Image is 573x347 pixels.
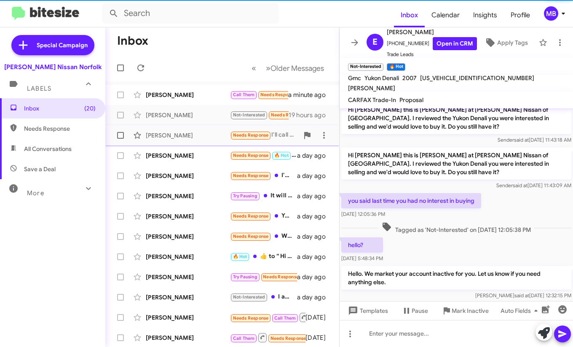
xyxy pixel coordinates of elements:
[394,3,425,27] a: Inbox
[297,172,332,180] div: a day ago
[24,124,96,133] span: Needs Response
[340,303,395,318] button: Templates
[412,303,428,318] span: Pause
[233,234,269,239] span: Needs Response
[433,37,477,50] a: Open in CRM
[341,102,571,134] p: Hi [PERSON_NAME] this is [PERSON_NAME] at [PERSON_NAME] Nissan of [GEOGRAPHIC_DATA]. I reviewed t...
[146,313,230,322] div: [PERSON_NAME]
[297,192,332,200] div: a day ago
[435,303,495,318] button: Mark Inactive
[233,336,255,341] span: Call Them
[387,63,405,71] small: 🔥 Hot
[246,59,261,77] button: Previous
[146,172,230,180] div: [PERSON_NAME]
[501,303,541,318] span: Auto Fields
[297,293,332,301] div: a day ago
[466,3,504,27] a: Insights
[270,64,324,73] span: Older Messages
[102,3,279,24] input: Search
[37,41,88,49] span: Special Campaign
[146,111,230,119] div: [PERSON_NAME]
[305,313,332,322] div: [DATE]
[252,63,256,73] span: «
[341,237,383,253] p: hello?
[341,266,571,290] p: Hello. We market your account inactive for you. Let us know if you need anything else.
[475,292,571,299] span: [PERSON_NAME] [DATE] 12:32:15 PM
[233,132,269,138] span: Needs Response
[263,274,299,280] span: Needs Response
[230,292,297,302] div: I am looking at other options right now. Thanks for checking in
[117,34,148,48] h1: Inbox
[233,112,265,118] span: Not-Interested
[233,92,255,97] span: Call Them
[146,273,230,281] div: [PERSON_NAME]
[146,212,230,221] div: [PERSON_NAME]
[230,231,297,241] div: What are you offering
[230,110,289,120] div: hello?
[27,189,44,197] span: More
[494,303,548,318] button: Auto Fields
[387,50,477,59] span: Trade Leads
[378,222,534,234] span: Tagged as 'Not-Interested' on [DATE] 12:05:38 PM
[395,303,435,318] button: Pause
[146,334,230,342] div: [PERSON_NAME]
[230,312,305,323] div: Inbound Call
[297,273,332,281] div: a day ago
[497,35,528,50] span: Apply Tags
[348,96,396,104] span: CARFAX Trade-In
[452,303,489,318] span: Mark Inactive
[24,145,72,153] span: All Conversations
[274,153,289,158] span: 🔥 Hot
[387,37,477,50] span: [PHONE_NUMBER]
[341,193,481,208] p: you said last time you had no interest in buying
[544,6,558,21] div: MB
[24,165,56,173] span: Save a Deal
[348,84,395,92] span: [PERSON_NAME]
[230,151,297,160] div: I can come in [DATE]
[425,3,466,27] span: Calendar
[233,193,257,199] span: Try Pausing
[537,6,564,21] button: MB
[230,272,297,282] div: I'm gonna hold off. I will reach back out when I'm ready.
[27,85,51,92] span: Labels
[341,148,571,180] p: Hi [PERSON_NAME] this is [PERSON_NAME] at [PERSON_NAME] Nissan of [GEOGRAPHIC_DATA]. I reviewed t...
[514,292,529,299] span: said at
[230,171,297,180] div: I'm looking to buy in the next 2 to 3 months. Not in a hurry. I'm looking at the Nissan and Linco...
[346,303,388,318] span: Templates
[266,63,270,73] span: »
[297,253,332,261] div: a day ago
[261,59,329,77] button: Next
[230,252,297,261] div: ​👍​ to “ Hi [PERSON_NAME] It's [PERSON_NAME] at [PERSON_NAME] Nissan of Norfolk here, wanted to c...
[364,74,399,82] span: Yukon Denali
[513,182,527,188] span: said at
[233,153,269,158] span: Needs Response
[146,192,230,200] div: [PERSON_NAME]
[372,35,378,49] span: E
[146,151,230,160] div: [PERSON_NAME]
[297,212,332,221] div: a day ago
[233,294,265,300] span: Not-Interested
[11,35,94,55] a: Special Campaign
[289,111,332,119] div: 19 hours ago
[420,74,534,82] span: [US_VEHICLE_IDENTIFICATION_NUMBER]
[146,232,230,241] div: [PERSON_NAME]
[24,104,96,113] span: Inbox
[233,173,269,178] span: Needs Response
[341,211,385,217] span: [DATE] 12:05:36 PM
[402,74,417,82] span: 2007
[297,151,332,160] div: a day ago
[230,191,297,201] div: It will be next spring. Please stop contacting me so often. I told the first person who contacted...
[84,104,96,113] span: (20)
[504,3,537,27] a: Profile
[247,59,329,77] nav: Page navigation example
[496,182,571,188] span: Sender [DATE] 11:43:09 AM
[498,137,571,143] span: Sender [DATE] 11:43:18 AM
[146,293,230,301] div: [PERSON_NAME]
[233,315,269,321] span: Needs Response
[348,63,383,71] small: Not-Interested
[4,63,102,71] div: [PERSON_NAME] Nissan Norfolk
[146,91,230,99] div: [PERSON_NAME]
